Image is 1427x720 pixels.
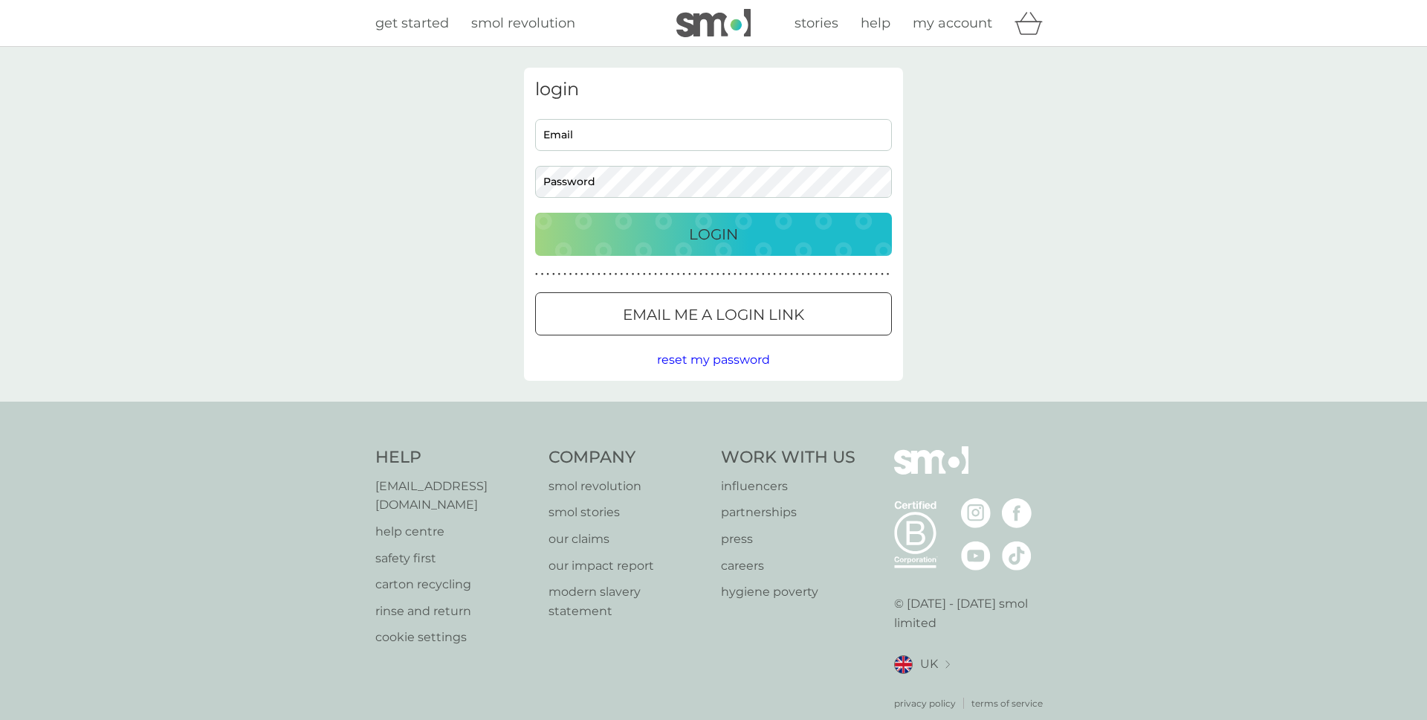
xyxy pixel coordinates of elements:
p: ● [637,271,640,278]
a: smol revolution [471,13,575,34]
img: select a new location [945,660,950,669]
p: Email me a login link [623,303,804,327]
p: ● [887,271,890,278]
p: ● [858,271,861,278]
a: cookie settings [375,628,534,647]
p: ● [830,271,833,278]
a: stories [795,13,838,34]
p: ● [665,271,668,278]
h3: login [535,79,892,100]
p: ● [558,271,561,278]
h4: Work With Us [721,446,855,469]
button: reset my password [657,350,770,370]
a: terms of service [971,696,1043,710]
a: smol stories [549,503,707,522]
p: ● [801,271,804,278]
a: get started [375,13,449,34]
p: ● [835,271,838,278]
p: ● [535,271,538,278]
a: my account [913,13,992,34]
p: ● [756,271,759,278]
p: ● [699,271,702,278]
p: ● [677,271,680,278]
p: Login [689,222,738,246]
p: modern slavery statement [549,582,707,620]
p: ● [813,271,816,278]
span: reset my password [657,353,770,367]
a: help centre [375,522,534,541]
p: ● [671,271,674,278]
p: ● [881,271,884,278]
p: ● [598,271,601,278]
p: ● [852,271,855,278]
p: ● [580,271,583,278]
a: partnerships [721,503,855,522]
p: ● [864,271,867,278]
a: hygiene poverty [721,582,855,602]
p: ● [632,271,635,278]
h4: Help [375,446,534,469]
p: ● [563,271,566,278]
button: Email me a login link [535,292,892,335]
p: ● [790,271,793,278]
a: [EMAIL_ADDRESS][DOMAIN_NAME] [375,477,534,515]
img: smol [676,9,751,37]
p: ● [779,271,782,278]
div: basket [1015,8,1052,38]
p: ● [552,271,555,278]
p: ● [688,271,691,278]
span: stories [795,15,838,31]
p: privacy policy [894,696,956,710]
img: smol [894,446,968,497]
p: ● [682,271,685,278]
a: our claims [549,530,707,549]
p: ● [847,271,850,278]
p: ● [643,271,646,278]
a: rinse and return [375,602,534,621]
p: ● [546,271,549,278]
p: ● [711,271,713,278]
a: smol revolution [549,477,707,496]
button: Login [535,213,892,256]
a: safety first [375,549,534,568]
p: ● [751,271,754,278]
p: ● [734,271,737,278]
p: ● [762,271,765,278]
a: press [721,530,855,549]
img: visit the smol Instagram page [961,498,991,528]
a: our impact report [549,556,707,576]
p: ● [876,271,878,278]
p: ● [694,271,697,278]
p: ● [796,271,799,278]
a: influencers [721,477,855,496]
p: ● [841,271,844,278]
p: ● [773,271,776,278]
a: careers [721,556,855,576]
p: ● [541,271,544,278]
p: ● [609,271,612,278]
img: visit the smol Youtube page [961,541,991,570]
p: ● [740,271,742,278]
p: ● [575,271,577,278]
p: ● [615,271,618,278]
p: ● [745,271,748,278]
p: ● [824,271,827,278]
p: ● [620,271,623,278]
p: ● [870,271,873,278]
p: ● [660,271,663,278]
p: ● [768,271,771,278]
p: ● [807,271,810,278]
img: UK flag [894,655,913,674]
h4: Company [549,446,707,469]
